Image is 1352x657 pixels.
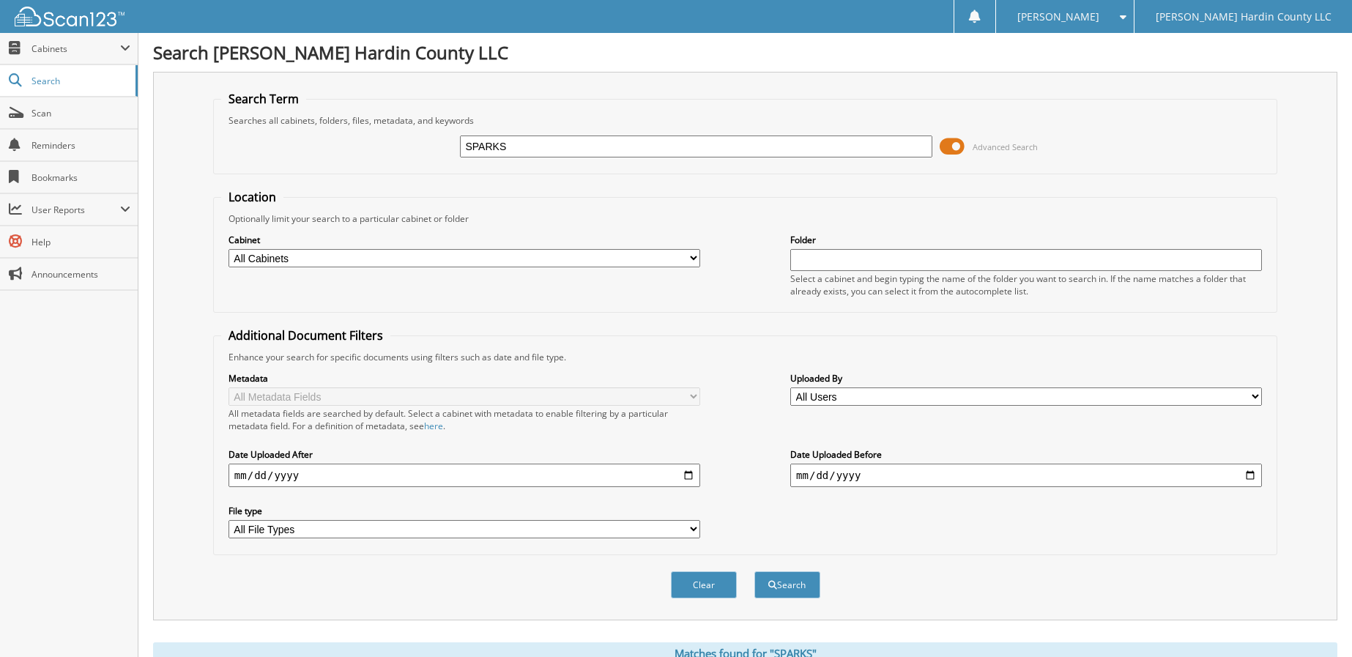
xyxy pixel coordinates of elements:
[15,7,125,26] img: scan123-logo-white.svg
[229,448,700,461] label: Date Uploaded After
[1017,12,1099,21] span: [PERSON_NAME]
[31,107,130,119] span: Scan
[31,268,130,281] span: Announcements
[31,171,130,184] span: Bookmarks
[221,327,390,344] legend: Additional Document Filters
[31,139,130,152] span: Reminders
[229,234,700,246] label: Cabinet
[229,372,700,385] label: Metadata
[790,448,1262,461] label: Date Uploaded Before
[1156,12,1331,21] span: [PERSON_NAME] Hardin County LLC
[153,40,1337,64] h1: Search [PERSON_NAME] Hardin County LLC
[31,236,130,248] span: Help
[790,464,1262,487] input: end
[221,91,306,107] legend: Search Term
[31,75,128,87] span: Search
[790,272,1262,297] div: Select a cabinet and begin typing the name of the folder you want to search in. If the name match...
[221,189,283,205] legend: Location
[754,571,820,598] button: Search
[31,42,120,55] span: Cabinets
[229,407,700,432] div: All metadata fields are searched by default. Select a cabinet with metadata to enable filtering b...
[221,212,1269,225] div: Optionally limit your search to a particular cabinet or folder
[671,571,737,598] button: Clear
[221,351,1269,363] div: Enhance your search for specific documents using filters such as date and file type.
[973,141,1038,152] span: Advanced Search
[221,114,1269,127] div: Searches all cabinets, folders, files, metadata, and keywords
[229,505,700,517] label: File type
[31,204,120,216] span: User Reports
[790,372,1262,385] label: Uploaded By
[790,234,1262,246] label: Folder
[424,420,443,432] a: here
[229,464,700,487] input: start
